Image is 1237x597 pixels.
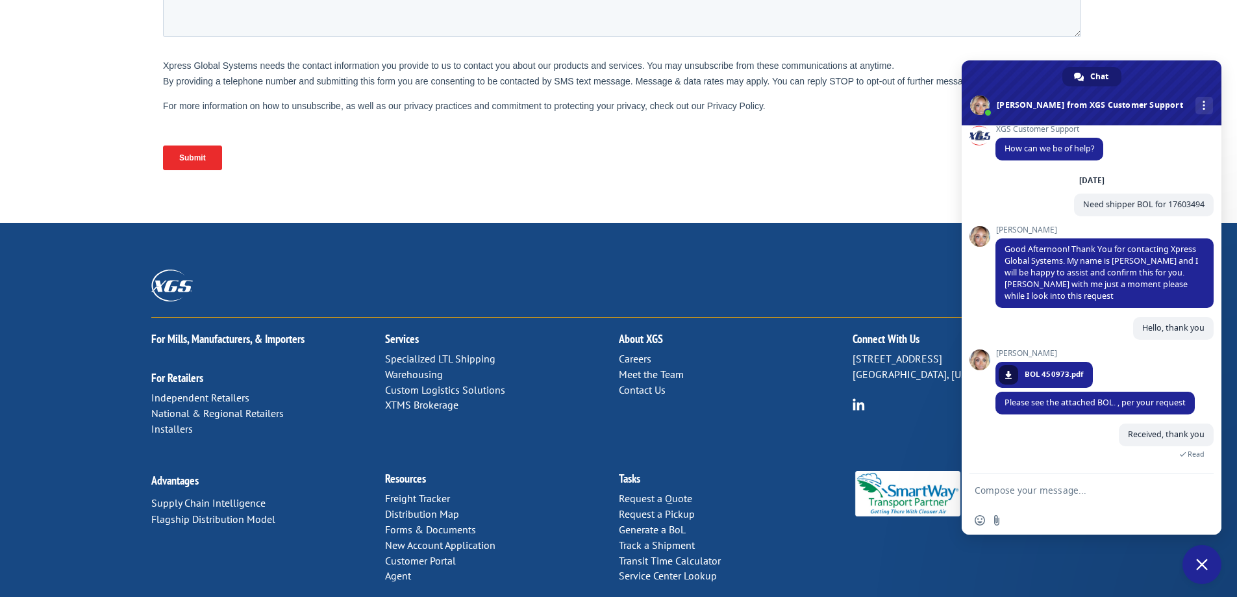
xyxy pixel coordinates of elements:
[385,383,505,396] a: Custom Logistics Solutions
[477,146,544,156] span: Contact by Phone
[619,554,721,567] a: Transit Time Calculator
[151,513,275,526] a: Flagship Distribution Model
[619,473,853,491] h2: Tasks
[1083,199,1205,210] span: Need shipper BOL for 17603494
[1142,322,1205,333] span: Hello, thank you
[1090,67,1108,86] span: Chat
[619,331,663,346] a: About XGS
[385,507,459,520] a: Distribution Map
[1025,368,1083,380] span: BOL 450973.pdf
[385,331,419,346] a: Services
[1005,244,1198,301] span: Good Afternoon! Thank You for contacting Xpress Global Systems. My name is [PERSON_NAME] and I wi...
[151,407,284,420] a: National & Regional Retailers
[151,270,193,301] img: XGS_Logos_ALL_2024_All_White
[385,539,495,552] a: New Account Application
[853,471,964,516] img: Smartway_Logo
[975,485,1180,496] textarea: Compose your message...
[619,569,717,582] a: Service Center Lookup
[619,383,666,396] a: Contact Us
[462,55,517,64] span: Phone number
[151,496,266,509] a: Supply Chain Intelligence
[385,471,426,486] a: Resources
[619,352,651,365] a: Careers
[853,398,865,411] img: group-6
[1005,143,1094,154] span: How can we be of help?
[619,523,686,536] a: Generate a BoL
[853,333,1086,351] h2: Connect With Us
[385,523,476,536] a: Forms & Documents
[151,370,203,385] a: For Retailers
[1062,67,1121,86] div: Chat
[992,515,1002,526] span: Send a file
[465,128,473,136] input: Contact by Email
[385,492,450,505] a: Freight Tracker
[619,539,695,552] a: Track a Shipment
[975,515,985,526] span: Insert an emoji
[151,473,199,488] a: Advantages
[385,398,458,411] a: XTMS Brokerage
[1195,97,1213,114] div: More channels
[1079,177,1105,184] div: [DATE]
[462,1,501,11] span: Last name
[465,146,473,154] input: Contact by Phone
[619,507,695,520] a: Request a Pickup
[995,225,1214,235] span: [PERSON_NAME]
[385,569,411,582] a: Agent
[1188,450,1205,459] span: Read
[995,349,1093,358] span: [PERSON_NAME]
[1182,545,1221,584] div: Close chat
[477,129,540,138] span: Contact by Email
[151,391,249,404] a: Independent Retailers
[462,108,534,118] span: Contact Preference
[151,331,305,346] a: For Mills, Manufacturers, & Importers
[1128,429,1205,440] span: Received, thank you
[385,368,443,381] a: Warehousing
[619,492,692,505] a: Request a Quote
[385,554,456,567] a: Customer Portal
[385,352,495,365] a: Specialized LTL Shipping
[151,422,193,435] a: Installers
[619,368,684,381] a: Meet the Team
[853,351,1086,383] p: [STREET_ADDRESS] [GEOGRAPHIC_DATA], [US_STATE] 37421
[1005,397,1186,408] span: Please see the attached BOL. , per your request
[995,125,1103,134] span: XGS Customer Support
